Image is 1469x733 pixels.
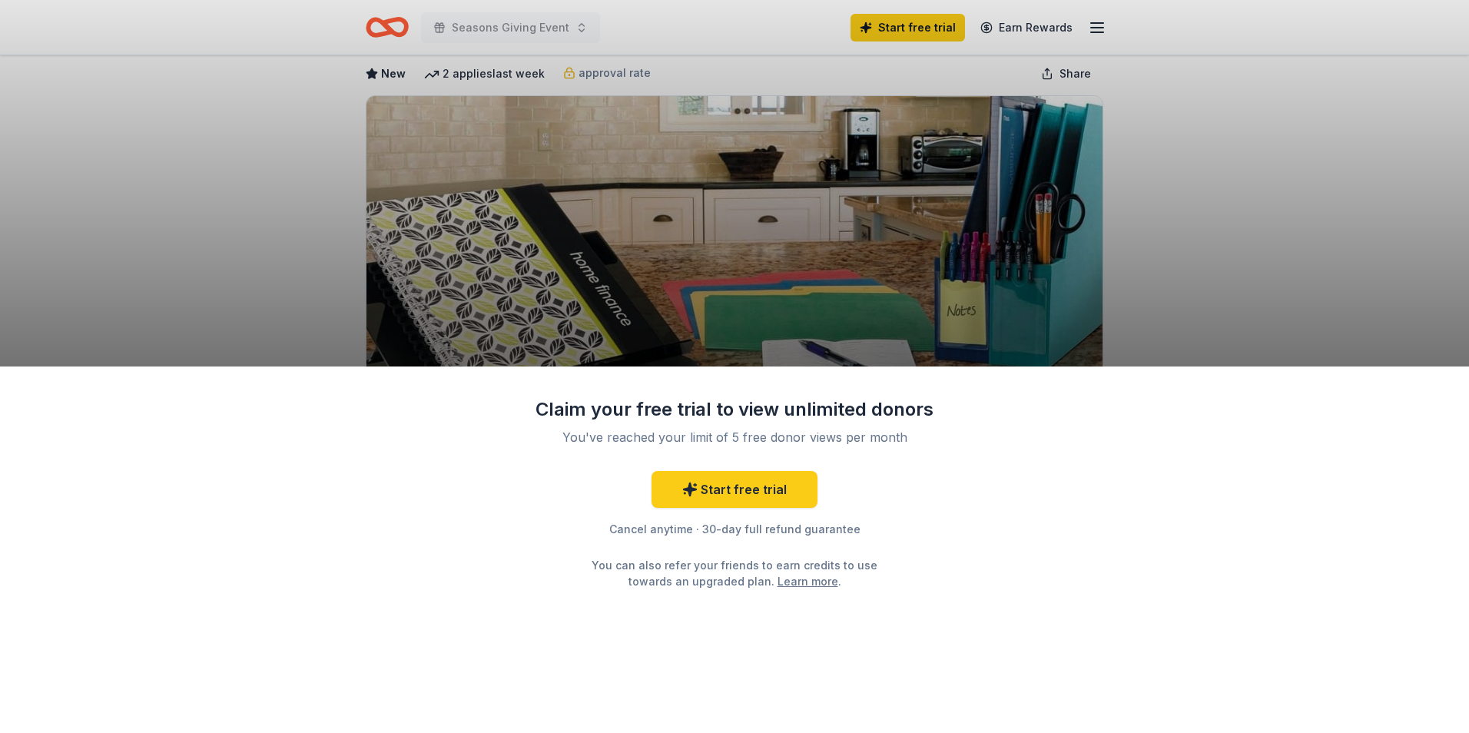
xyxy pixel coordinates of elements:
[778,573,838,589] a: Learn more
[578,557,891,589] div: You can also refer your friends to earn credits to use towards an upgraded plan. .
[535,520,934,539] div: Cancel anytime · 30-day full refund guarantee
[652,471,817,508] a: Start free trial
[553,428,916,446] div: You've reached your limit of 5 free donor views per month
[535,397,934,422] div: Claim your free trial to view unlimited donors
